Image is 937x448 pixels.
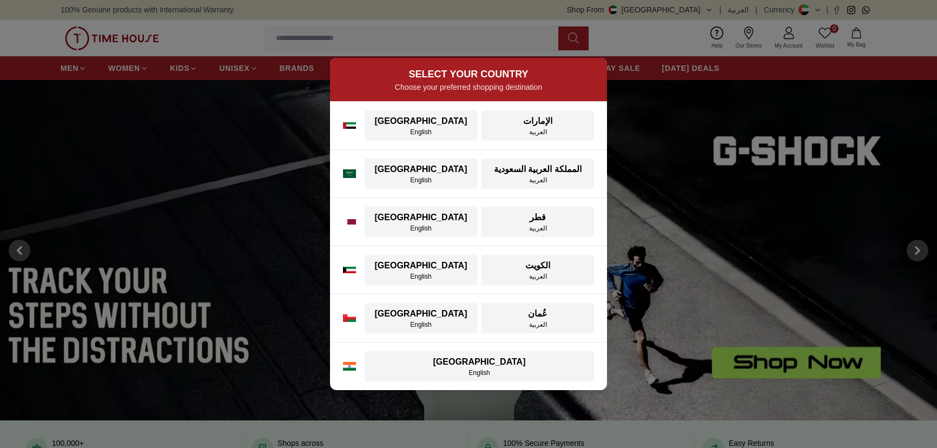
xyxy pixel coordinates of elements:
[365,207,477,237] button: [GEOGRAPHIC_DATA]English
[488,224,588,233] div: العربية
[481,110,594,141] button: الإماراتالعربية
[371,368,588,377] div: English
[365,303,477,333] button: [GEOGRAPHIC_DATA]English
[371,128,471,136] div: English
[488,307,588,320] div: عُمان
[488,259,588,272] div: الكويت
[343,314,356,321] img: Oman flag
[481,255,594,285] button: الكويتالعربية
[488,211,588,224] div: قطر
[371,259,471,272] div: [GEOGRAPHIC_DATA]
[488,176,588,185] div: العربية
[371,307,471,320] div: [GEOGRAPHIC_DATA]
[371,211,471,224] div: [GEOGRAPHIC_DATA]
[343,219,356,225] img: Qatar flag
[371,320,471,329] div: English
[343,169,356,178] img: Saudi Arabia flag
[343,362,356,371] img: India flag
[481,159,594,189] button: المملكة العربية السعوديةالعربية
[365,159,477,189] button: [GEOGRAPHIC_DATA]English
[365,351,594,381] button: [GEOGRAPHIC_DATA]English
[488,163,588,176] div: المملكة العربية السعودية
[371,355,588,368] div: [GEOGRAPHIC_DATA]
[481,303,594,333] button: عُمانالعربية
[343,122,356,129] img: UAE flag
[365,255,477,285] button: [GEOGRAPHIC_DATA]English
[343,267,356,273] img: Kuwait flag
[343,82,594,93] p: Choose your preferred shopping destination
[371,224,471,233] div: English
[488,128,588,136] div: العربية
[371,272,471,281] div: English
[481,207,594,237] button: قطرالعربية
[488,320,588,329] div: العربية
[371,163,471,176] div: [GEOGRAPHIC_DATA]
[488,115,588,128] div: الإمارات
[365,110,477,141] button: [GEOGRAPHIC_DATA]English
[343,67,594,82] h2: SELECT YOUR COUNTRY
[488,272,588,281] div: العربية
[371,176,471,185] div: English
[371,115,471,128] div: [GEOGRAPHIC_DATA]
